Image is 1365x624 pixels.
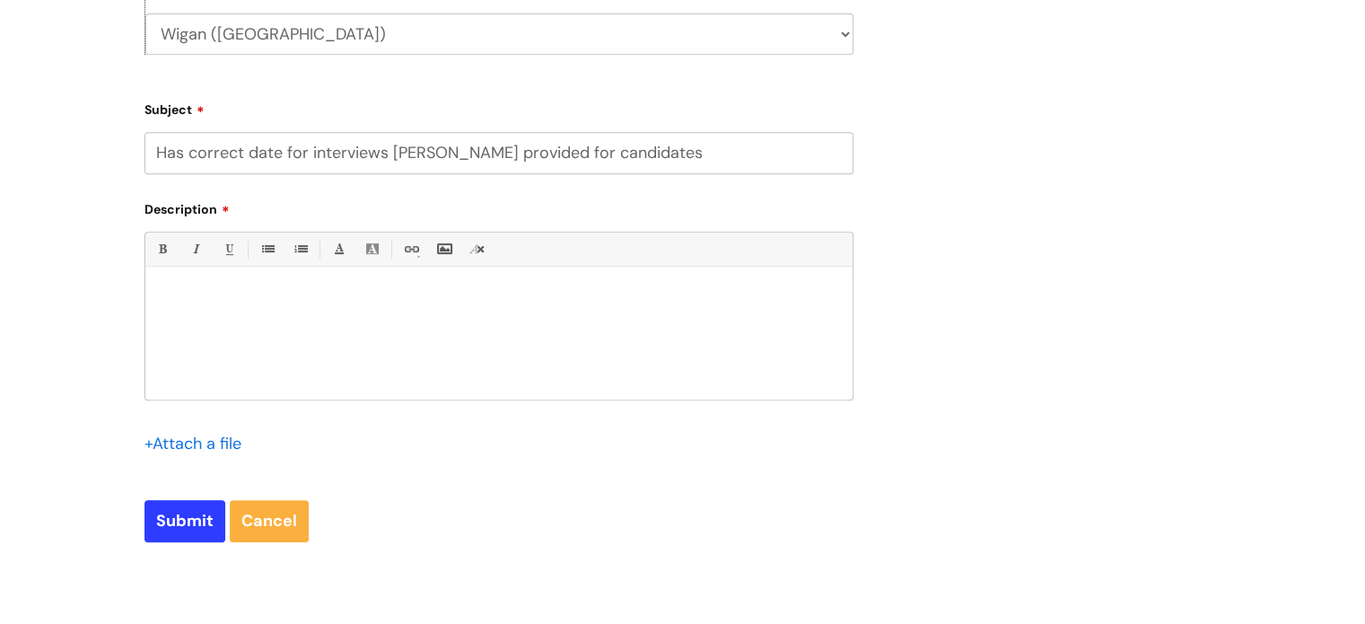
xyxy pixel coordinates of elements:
a: Cancel [230,500,309,541]
a: Bold (Ctrl-B) [151,238,173,260]
a: • Unordered List (Ctrl-Shift-7) [256,238,278,260]
a: Underline(Ctrl-U) [217,238,240,260]
label: Subject [144,96,853,118]
input: Submit [144,500,225,541]
a: Italic (Ctrl-I) [184,238,206,260]
a: Link [399,238,422,260]
a: 1. Ordered List (Ctrl-Shift-8) [289,238,311,260]
a: Remove formatting (Ctrl-\) [466,238,488,260]
a: Insert Image... [433,238,455,260]
a: Back Color [361,238,383,260]
div: Attach a file [144,429,252,458]
a: Font Color [328,238,350,260]
label: Description [144,196,853,217]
